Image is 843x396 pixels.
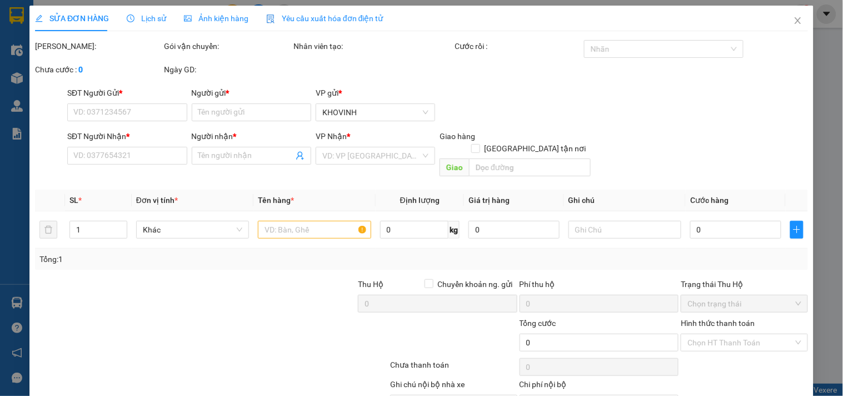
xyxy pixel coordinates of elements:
[468,196,510,205] span: Giá trị hàng
[358,280,383,289] span: Thu Hộ
[192,87,311,99] div: Người gửi
[136,196,178,205] span: Đơn vị tính
[258,221,371,239] input: VD: Bàn, Ghế
[35,63,162,76] div: Chưa cước :
[127,14,134,22] span: clock-circle
[790,221,804,239] button: plus
[782,6,814,37] button: Close
[296,151,305,160] span: user-add
[316,132,347,141] span: VP Nhận
[192,130,311,142] div: Người nhận
[39,253,326,265] div: Tổng: 1
[316,87,435,99] div: VP gửi
[568,221,681,239] input: Ghi Chú
[35,40,162,52] div: [PERSON_NAME]:
[794,16,802,25] span: close
[322,104,428,121] span: KHOVINH
[687,295,801,312] span: Chọn trạng thái
[791,225,803,234] span: plus
[127,14,166,23] span: Lịch sử
[164,40,291,52] div: Gói vận chuyển:
[390,378,517,395] div: Ghi chú nội bộ nhà xe
[69,196,78,205] span: SL
[143,221,242,238] span: Khác
[470,159,591,176] input: Dọc đường
[400,196,440,205] span: Định lượng
[293,40,453,52] div: Nhân viên tạo:
[67,130,187,142] div: SĐT Người Nhận
[164,63,291,76] div: Ngày GD:
[266,14,275,23] img: icon
[433,278,517,290] span: Chuyển khoản ng. gửi
[690,196,729,205] span: Cước hàng
[266,14,383,23] span: Yêu cầu xuất hóa đơn điện tử
[440,159,470,176] span: Giao
[440,132,476,141] span: Giao hàng
[35,14,109,23] span: SỬA ĐƠN HÀNG
[455,40,582,52] div: Cước rồi :
[480,142,591,155] span: [GEOGRAPHIC_DATA] tận nơi
[67,87,187,99] div: SĐT Người Gửi
[681,319,755,328] label: Hình thức thanh toán
[520,319,556,328] span: Tổng cước
[564,190,686,211] th: Ghi chú
[389,359,518,378] div: Chưa thanh toán
[184,14,192,22] span: picture
[78,65,83,74] b: 0
[184,14,248,23] span: Ảnh kiện hàng
[39,221,57,239] button: delete
[35,14,43,22] span: edit
[520,378,679,395] div: Chi phí nội bộ
[258,196,294,205] span: Tên hàng
[448,221,460,239] span: kg
[520,278,679,295] div: Phí thu hộ
[681,278,807,290] div: Trạng thái Thu Hộ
